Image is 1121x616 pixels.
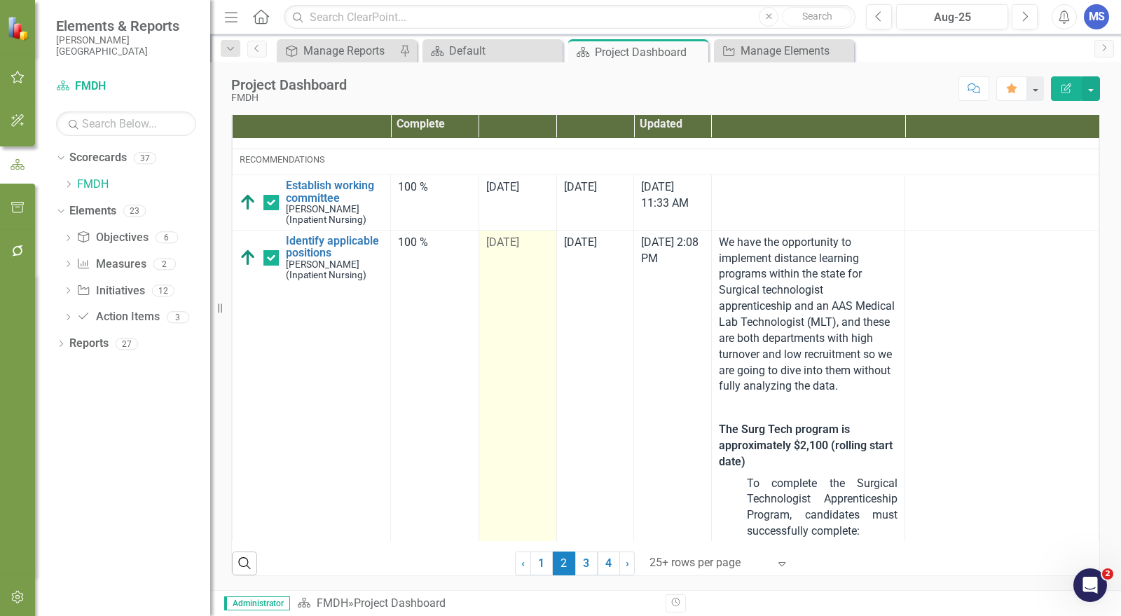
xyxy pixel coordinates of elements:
a: Measures [76,256,146,273]
a: Scorecards [69,150,127,166]
span: Administrator [224,596,290,610]
div: Manage Elements [741,42,851,60]
input: Search Below... [56,111,196,136]
small: [PERSON_NAME] (Inpatient Nursing) [286,259,383,280]
img: Above Target [240,249,256,266]
a: Manage Reports [280,42,396,60]
p: To complete the Surgical Technologist Apprenticeship Program, candidates must successfully complete: [719,473,898,542]
a: Establish working committee [286,179,383,204]
td: Double-Click to Edit [479,175,556,231]
small: [PERSON_NAME] (Inpatient Nursing) [286,204,383,225]
td: Double-Click to Edit Right Click for Context Menu [233,175,391,231]
div: 2 [153,258,176,270]
div: 100 % [398,235,472,251]
div: 3 [167,311,189,323]
div: 27 [116,338,138,350]
div: 37 [134,152,156,164]
a: Default [426,42,559,60]
button: MS [1084,4,1109,29]
div: FMDH [231,93,347,103]
span: [DATE] [486,235,519,249]
a: Identify applicable positions [286,235,383,259]
div: » [297,596,655,612]
span: [DATE] [564,235,597,249]
input: Search ClearPoint... [284,5,855,29]
td: Double-Click to Edit [905,175,1099,231]
div: Recommendations [240,153,1092,166]
iframe: Intercom live chat [1073,568,1107,602]
a: Action Items [76,309,159,325]
td: Double-Click to Edit [233,149,1099,175]
small: [PERSON_NAME][GEOGRAPHIC_DATA] [56,34,196,57]
span: 2 [1102,568,1113,580]
a: Elements [69,203,116,219]
td: Double-Click to Edit [711,175,905,231]
td: Double-Click to Edit [391,175,479,231]
a: 4 [598,552,620,575]
a: FMDH [317,596,348,610]
img: Above Target [240,194,256,211]
div: 100 % [398,179,472,196]
span: Search [802,11,832,22]
p: We have the opportunity to implement distance learning programs within the state for Surgical tec... [719,235,898,397]
div: 23 [123,205,146,217]
img: ClearPoint Strategy [7,16,32,41]
a: Objectives [76,230,148,246]
div: Default [449,42,559,60]
span: Elements & Reports [56,18,196,34]
div: Project Dashboard [231,77,347,93]
button: Search [782,7,852,27]
div: 12 [152,285,174,296]
span: › [626,556,629,570]
a: 1 [530,552,553,575]
td: Double-Click to Edit [556,175,634,231]
button: Aug-25 [896,4,1008,29]
strong: The Surg Tech program is approximately $2,100 (rolling start date) [719,423,893,468]
a: 3 [575,552,598,575]
a: Manage Elements [717,42,851,60]
div: [DATE] 2:08 PM [641,235,704,267]
div: [DATE] 11:33 AM [641,179,704,212]
div: Project Dashboard [595,43,705,61]
a: Initiatives [76,283,144,299]
span: 2 [553,552,575,575]
div: 6 [156,232,178,244]
div: Aug-25 [901,9,1003,26]
a: FMDH [77,177,210,193]
a: Reports [69,336,109,352]
a: FMDH [56,78,196,95]
div: Manage Reports [303,42,396,60]
span: [DATE] [486,180,519,193]
span: [DATE] [564,180,597,193]
div: Project Dashboard [354,596,446,610]
span: ‹ [521,556,525,570]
